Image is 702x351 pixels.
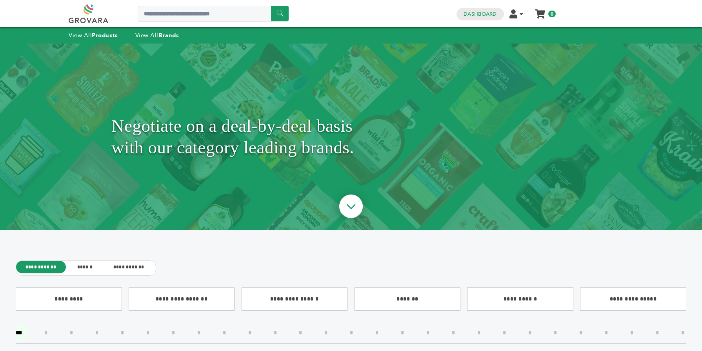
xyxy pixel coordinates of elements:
a: View AllBrands [135,31,179,39]
img: ourBrandsHeroArrow.png [330,187,372,228]
strong: Brands [158,31,179,39]
a: Dashboard [464,11,496,18]
span: 0 [548,11,556,17]
a: View AllProducts [69,31,118,39]
h1: Negotiate on a deal-by-deal basis with our category leading brands. [111,63,591,210]
input: Search a product or brand... [138,6,289,22]
strong: Products [92,31,118,39]
a: My Cart [536,7,545,15]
